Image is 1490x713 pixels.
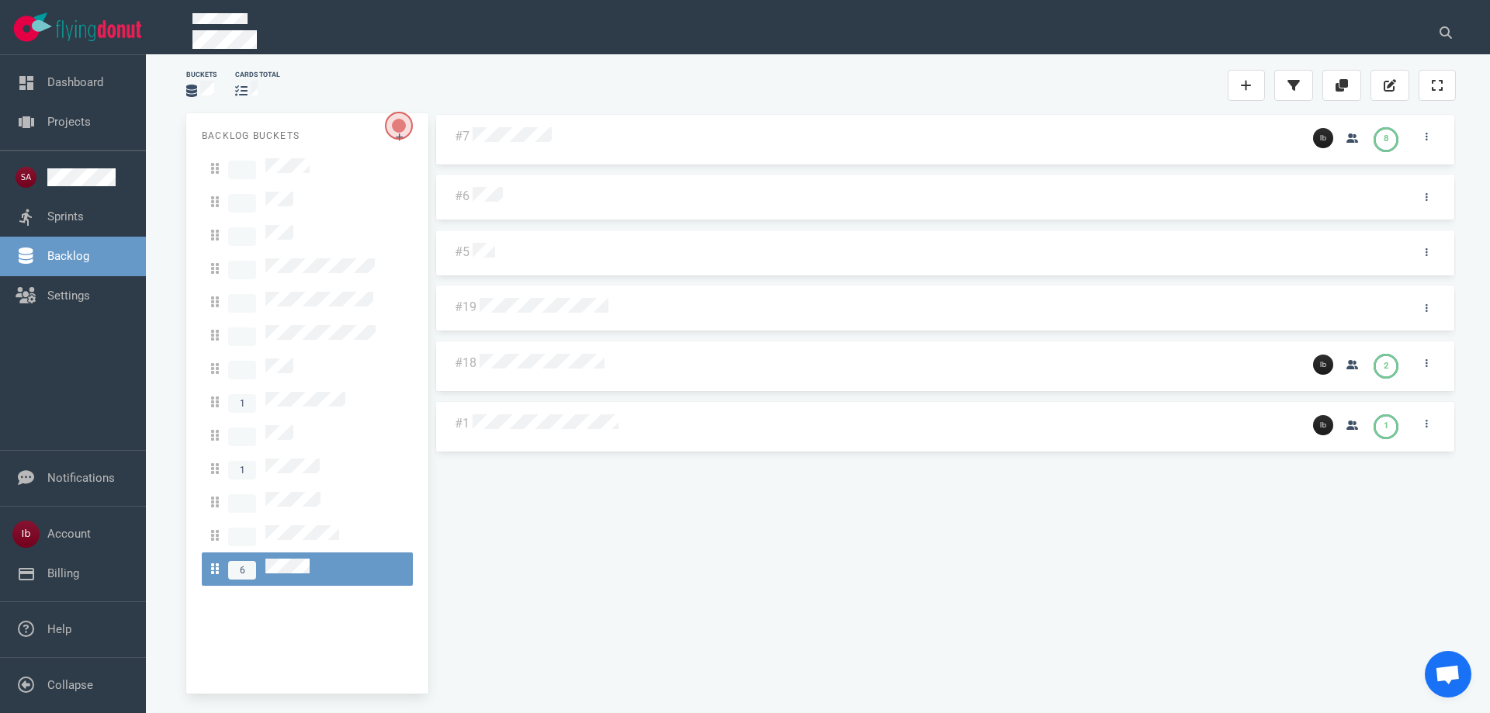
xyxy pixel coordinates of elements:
[455,355,476,370] a: #18
[455,189,470,203] a: #6
[228,561,256,580] span: 6
[202,129,413,143] p: Backlog Buckets
[455,299,476,314] a: #19
[228,461,256,479] span: 1
[202,386,413,419] a: 1
[235,70,280,80] div: cards total
[1313,128,1333,148] img: 26
[202,552,413,586] a: 6
[1384,133,1388,146] div: 8
[47,75,103,89] a: Dashboard
[455,244,470,259] a: #5
[228,394,256,413] span: 1
[47,115,91,129] a: Projects
[1384,420,1388,433] div: 1
[202,452,413,486] a: 1
[385,112,413,140] button: Open the dialog
[56,20,141,41] img: Flying Donut text logo
[455,416,470,431] a: #1
[47,249,89,263] a: Backlog
[1384,360,1388,373] div: 2
[1425,651,1471,697] div: Open de chat
[47,622,71,636] a: Help
[186,70,217,80] div: Buckets
[47,527,91,541] a: Account
[47,566,79,580] a: Billing
[1313,355,1333,375] img: 26
[47,678,93,692] a: Collapse
[47,209,84,223] a: Sprints
[47,471,115,485] a: Notifications
[455,129,470,144] a: #7
[1313,415,1333,435] img: 26
[47,289,90,303] a: Settings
